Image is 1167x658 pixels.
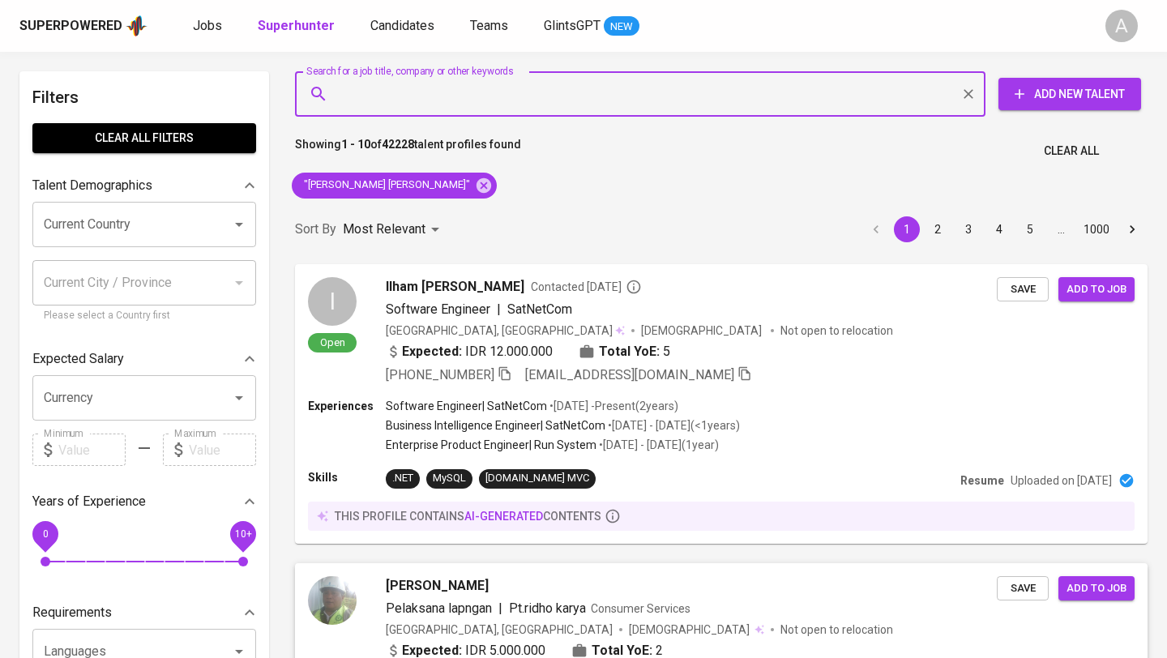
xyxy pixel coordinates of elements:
p: Not open to relocation [780,323,893,339]
div: Superpowered [19,17,122,36]
span: Teams [470,18,508,33]
div: Talent Demographics [32,169,256,202]
div: .NET [392,471,413,486]
span: [PERSON_NAME] [386,576,489,596]
span: | [498,599,502,618]
div: … [1048,221,1074,237]
p: this profile contains contents [335,508,601,524]
p: Expected Salary [32,349,124,369]
div: Most Relevant [343,215,445,245]
p: Sort By [295,220,336,239]
div: [DOMAIN_NAME] MVC [485,471,589,486]
button: Go to page 4 [986,216,1012,242]
p: Most Relevant [343,220,425,239]
p: • [DATE] - Present ( 2 years ) [547,398,678,414]
p: Experiences [308,398,386,414]
input: Value [189,434,256,466]
a: GlintsGPT NEW [544,16,639,36]
nav: pagination navigation [861,216,1148,242]
span: SatNetCom [507,301,572,317]
button: Add to job [1058,277,1135,302]
button: Clear [957,83,980,105]
span: [DEMOGRAPHIC_DATA] [641,323,764,339]
div: A [1105,10,1138,42]
button: Save [997,576,1049,601]
p: • [DATE] - [DATE] ( 1 year ) [596,437,719,453]
span: 0 [42,528,48,540]
button: Clear All filters [32,123,256,153]
img: app logo [126,14,147,38]
p: Requirements [32,603,112,622]
div: [GEOGRAPHIC_DATA], [GEOGRAPHIC_DATA] [386,323,625,339]
p: Software Engineer | SatNetCom [386,398,547,414]
p: Uploaded on [DATE] [1011,472,1112,489]
input: Value [58,434,126,466]
span: Ilham [PERSON_NAME] [386,277,524,297]
div: Years of Experience [32,485,256,518]
span: | [497,300,501,319]
div: MySQL [433,471,466,486]
button: Go to next page [1119,216,1145,242]
p: Skills [308,469,386,485]
button: Go to page 2 [925,216,951,242]
p: Please select a Country first [44,308,245,324]
b: Superhunter [258,18,335,33]
p: Talent Demographics [32,176,152,195]
span: Pt.ridho karya [509,600,586,616]
span: Save [1005,579,1041,598]
span: GlintsGPT [544,18,601,33]
span: Candidates [370,18,434,33]
span: Software Engineer [386,301,490,317]
div: IDR 12.000.000 [386,342,553,361]
div: Requirements [32,596,256,629]
span: [DEMOGRAPHIC_DATA] [629,622,752,638]
p: Resume [960,472,1004,489]
span: "[PERSON_NAME] [PERSON_NAME]" [292,177,480,193]
a: Teams [470,16,511,36]
a: Jobs [193,16,225,36]
a: Superpoweredapp logo [19,14,147,38]
span: Add New Talent [1011,84,1128,105]
button: Add to job [1058,576,1135,601]
p: Showing of talent profiles found [295,136,521,166]
div: Expected Salary [32,343,256,375]
svg: By Batam recruiter [626,279,642,295]
p: • [DATE] - [DATE] ( <1 years ) [605,417,740,434]
button: Open [228,387,250,409]
span: 5 [663,342,670,361]
span: AI-generated [464,510,543,523]
img: 925b46857b68a8ebeb9e575863859b99.jpg [308,576,357,625]
span: Clear All [1044,141,1099,161]
span: NEW [604,19,639,35]
div: [GEOGRAPHIC_DATA], [GEOGRAPHIC_DATA] [386,622,613,638]
span: Add to job [1067,280,1126,299]
p: Business Intelligence Engineer | SatNetCom [386,417,605,434]
span: Pelaksana lapngan [386,600,492,616]
button: Open [228,213,250,236]
a: Candidates [370,16,438,36]
span: Clear All filters [45,128,243,148]
button: Go to page 1000 [1079,216,1114,242]
b: 42228 [382,138,414,151]
span: Jobs [193,18,222,33]
button: page 1 [894,216,920,242]
p: Years of Experience [32,492,146,511]
span: [PHONE_NUMBER] [386,367,494,382]
span: Add to job [1067,579,1126,598]
a: IOpenIlham [PERSON_NAME]Contacted [DATE]Software Engineer|SatNetCom[GEOGRAPHIC_DATA], [GEOGRAPHIC... [295,264,1148,544]
span: 10+ [234,528,251,540]
button: Go to page 3 [955,216,981,242]
b: 1 - 10 [341,138,370,151]
div: I [308,277,357,326]
span: Open [314,335,352,349]
b: Total YoE: [599,342,660,361]
b: Expected: [402,342,462,361]
span: Save [1005,280,1041,299]
button: Save [997,277,1049,302]
span: [EMAIL_ADDRESS][DOMAIN_NAME] [525,367,734,382]
button: Clear All [1037,136,1105,166]
h6: Filters [32,84,256,110]
span: Consumer Services [591,602,690,615]
p: Enterprise Product Engineer | Run System [386,437,596,453]
a: Superhunter [258,16,338,36]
